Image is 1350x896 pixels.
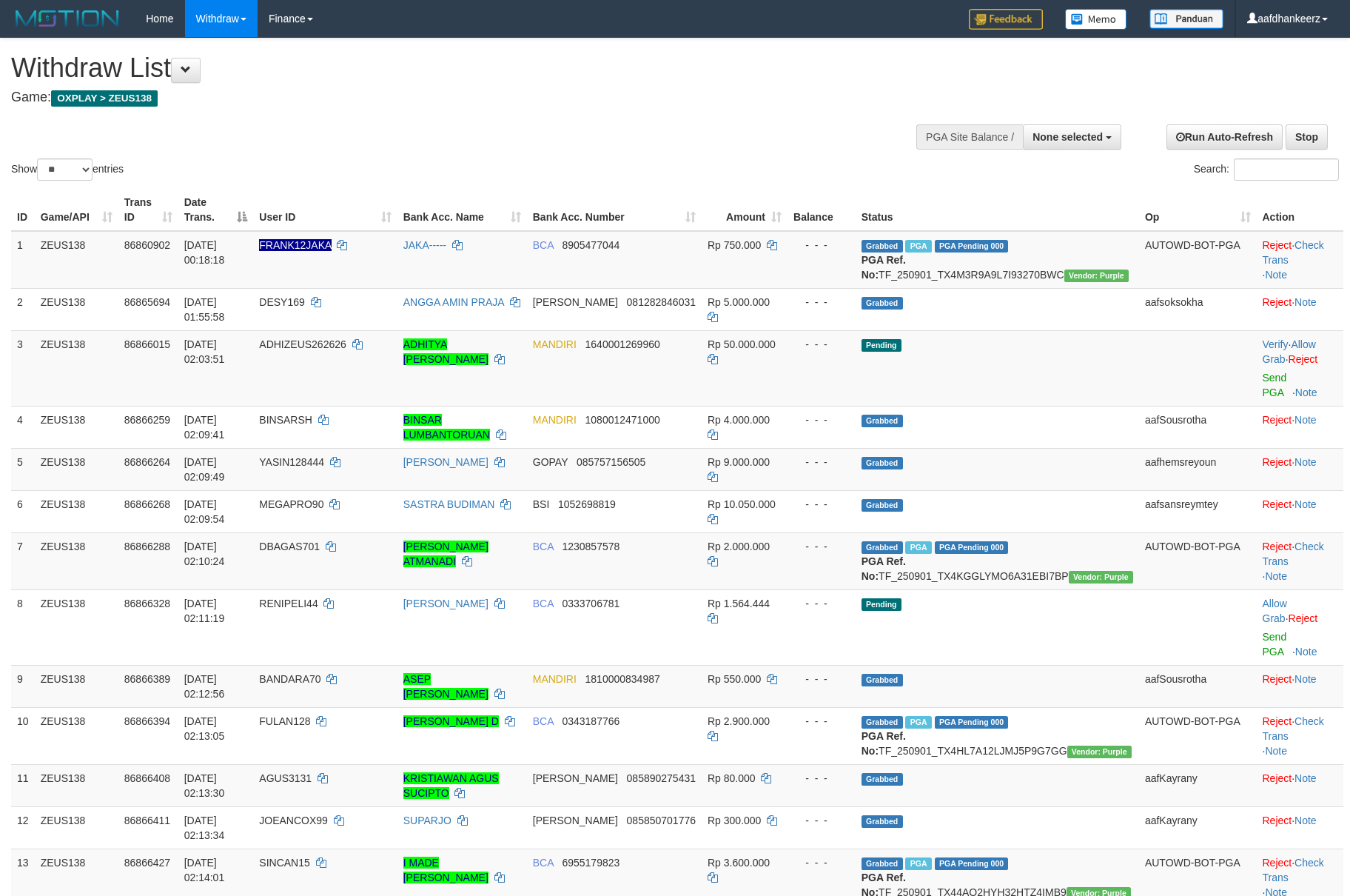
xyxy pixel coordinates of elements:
span: BSI [533,498,550,510]
span: None selected [1032,131,1103,143]
span: Grabbed [862,674,903,686]
div: - - - [793,497,850,512]
span: Marked by aafpengsreynich [905,857,931,870]
td: 11 [11,764,35,806]
td: ZEUS138 [35,665,118,707]
span: BCA [533,857,554,869]
span: [DATE] 02:09:54 [184,498,225,525]
span: · [1263,598,1289,624]
a: Note [1294,772,1317,784]
label: Show entries [11,158,124,181]
a: ADHITYA [PERSON_NAME] [403,338,488,365]
a: Reject [1263,772,1292,784]
a: Run Auto-Refresh [1166,124,1283,150]
span: DBAGAS701 [259,541,320,552]
span: 86866411 [124,815,170,826]
span: PGA Pending [935,857,1009,870]
span: BANDARA70 [259,673,320,685]
td: 5 [11,448,35,490]
span: [DATE] 00:18:18 [184,239,225,266]
span: Rp 2.000.000 [708,541,770,552]
span: FULAN128 [259,715,310,727]
a: Note [1294,815,1317,826]
span: Rp 10.050.000 [708,498,776,510]
span: 86866328 [124,598,170,609]
h1: Withdraw List [11,53,885,83]
td: 8 [11,589,35,665]
span: Rp 80.000 [708,772,756,784]
a: Note [1265,570,1287,582]
span: 86860902 [124,239,170,251]
a: [PERSON_NAME] ATMANADI [403,541,488,567]
span: Marked by aafpengsreynich [905,240,931,253]
a: Reject [1263,541,1292,552]
a: [PERSON_NAME] D [403,715,499,727]
span: 86866427 [124,857,170,869]
span: MANDIRI [533,673,577,685]
a: Verify [1263,338,1289,350]
span: Vendor URL: https://trx4.1velocity.biz [1064,270,1129,282]
span: [DATE] 01:55:58 [184,296,225,323]
span: AGUS3131 [259,772,312,784]
div: - - - [793,539,850,554]
div: - - - [793,855,850,870]
td: ZEUS138 [35,806,118,849]
span: Grabbed [862,457,903,469]
span: Copy 1230857578 to clipboard [562,541,619,552]
img: panduan.png [1149,9,1223,29]
span: Marked by aafpengsreynich [905,716,931,729]
td: TF_250901_TX4HL7A12LJMJ5P9G7GG [856,707,1139,764]
span: PGA Pending [935,541,1009,554]
td: · [1257,490,1344,532]
td: · [1257,406,1344,448]
a: Note [1294,498,1317,510]
a: Reject [1263,715,1292,727]
span: Copy 081282846031 to clipboard [627,296,696,308]
span: Rp 1.564.444 [708,598,770,609]
span: Copy 0333706781 to clipboard [562,598,619,609]
span: BCA [533,541,554,552]
div: - - - [793,714,850,729]
span: Copy 8905477044 to clipboard [562,239,619,251]
span: Pending [862,339,901,352]
span: Copy 085757156505 to clipboard [577,456,645,468]
span: MEGAPRO90 [259,498,323,510]
span: [DATE] 02:13:05 [184,715,225,742]
td: ZEUS138 [35,532,118,589]
a: SASTRA BUDIMAN [403,498,495,510]
span: [PERSON_NAME] [533,296,618,308]
th: User ID: activate to sort column ascending [253,189,397,231]
th: Date Trans.: activate to sort column descending [178,189,254,231]
span: ADHIZEUS262626 [259,338,346,350]
a: Reject [1289,353,1318,365]
span: 86866259 [124,414,170,426]
td: TF_250901_TX4KGGLYMO6A31EBI7BP [856,532,1139,589]
select: Showentries [37,158,93,181]
td: aafSousrotha [1139,406,1257,448]
span: Copy 085850701776 to clipboard [627,815,696,826]
td: 12 [11,806,35,849]
b: PGA Ref. No: [862,730,906,757]
span: Grabbed [862,541,903,554]
span: Rp 3.600.000 [708,857,770,869]
a: Check Trans [1263,715,1324,742]
span: Grabbed [862,499,903,512]
span: Grabbed [862,297,903,310]
td: AUTOWD-BOT-PGA [1139,707,1257,764]
div: - - - [793,771,850,786]
span: PGA Pending [935,716,1009,729]
a: BINSAR LUMBANTORUAN [403,414,490,441]
td: · [1257,288,1344,330]
a: Reject [1263,815,1292,826]
span: JOEANCOX99 [259,815,328,826]
span: Vendor URL: https://trx4.1velocity.biz [1069,571,1133,584]
span: Copy 0343187766 to clipboard [562,715,619,727]
a: Reject [1263,414,1292,426]
span: Grabbed [862,815,903,828]
th: Game/API: activate to sort column ascending [35,189,118,231]
div: - - - [793,412,850,427]
img: Feedback.jpg [969,9,1043,30]
span: [DATE] 02:14:01 [184,857,225,883]
td: ZEUS138 [35,288,118,330]
div: - - - [793,455,850,469]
